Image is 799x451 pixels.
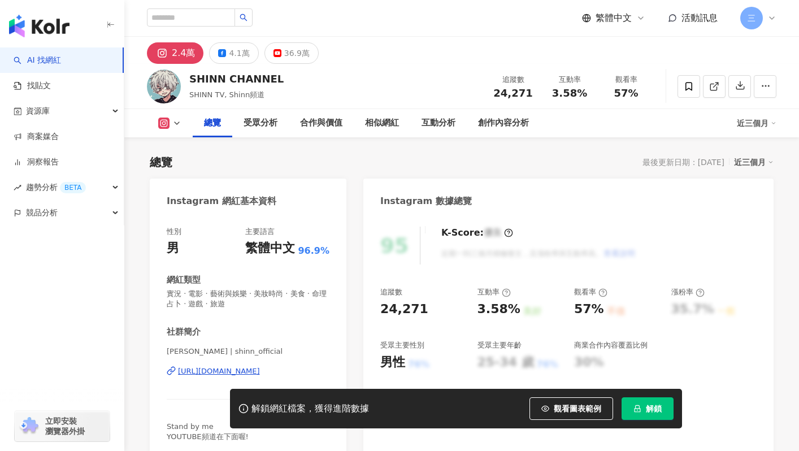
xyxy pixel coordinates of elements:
[642,158,724,167] div: 最後更新日期：[DATE]
[26,200,58,225] span: 競品分析
[477,340,522,350] div: 受眾主要年齡
[380,301,428,318] div: 24,271
[150,154,172,170] div: 總覽
[15,411,110,441] a: chrome extension立即安裝 瀏覽器外掛
[14,131,59,142] a: 商案媒合
[365,116,399,130] div: 相似網紅
[251,403,369,415] div: 解鎖網紅檔案，獲得進階數據
[167,195,276,207] div: Instagram 網紅基本資料
[552,88,587,99] span: 3.58%
[14,157,59,168] a: 洞察報告
[529,397,613,420] button: 觀看圖表範例
[167,326,201,338] div: 社群簡介
[298,245,329,257] span: 96.9%
[548,74,591,85] div: 互動率
[614,88,638,99] span: 57%
[492,74,535,85] div: 追蹤數
[380,195,472,207] div: Instagram 數據總覽
[147,70,181,103] img: KOL Avatar
[300,116,342,130] div: 合作與價值
[204,116,221,130] div: 總覽
[737,114,776,132] div: 近三個月
[380,354,405,371] div: 男性
[681,12,718,23] span: 活動訊息
[9,15,70,37] img: logo
[284,45,310,61] div: 36.9萬
[172,45,195,61] div: 2.4萬
[622,397,674,420] button: 解鎖
[478,116,529,130] div: 創作內容分析
[14,55,61,66] a: searchAI 找網紅
[244,116,277,130] div: 受眾分析
[441,227,513,239] div: K-Score :
[245,227,275,237] div: 主要語言
[574,340,648,350] div: 商業合作內容覆蓋比例
[167,422,249,441] span: Stand by me YOUTUBE頻道在下面喔!
[748,12,755,24] span: 三
[380,340,424,350] div: 受眾主要性別
[167,289,329,309] span: 實況 · 電影 · 藝術與娛樂 · 美妝時尚 · 美食 · 命理占卜 · 遊戲 · 旅遊
[167,274,201,286] div: 網紅類型
[596,12,632,24] span: 繁體中文
[245,240,295,257] div: 繁體中文
[633,405,641,413] span: lock
[422,116,455,130] div: 互動分析
[229,45,249,61] div: 4.1萬
[671,287,705,297] div: 漲粉率
[477,301,520,318] div: 3.58%
[14,184,21,192] span: rise
[167,346,329,357] span: [PERSON_NAME] | shinn_official
[646,404,662,413] span: 解鎖
[18,417,40,435] img: chrome extension
[26,175,86,200] span: 趨勢分析
[264,42,319,64] button: 36.9萬
[240,14,247,21] span: search
[605,74,648,85] div: 觀看率
[45,416,85,436] span: 立即安裝 瀏覽器外掛
[189,90,264,99] span: SHINN TV, Shinn頻道
[209,42,258,64] button: 4.1萬
[26,98,50,124] span: 資源庫
[477,287,511,297] div: 互動率
[574,287,607,297] div: 觀看率
[147,42,203,64] button: 2.4萬
[167,240,179,257] div: 男
[60,182,86,193] div: BETA
[734,155,774,170] div: 近三個月
[178,366,260,376] div: [URL][DOMAIN_NAME]
[14,80,51,92] a: 找貼文
[167,366,329,376] a: [URL][DOMAIN_NAME]
[554,404,601,413] span: 觀看圖表範例
[574,301,604,318] div: 57%
[167,227,181,237] div: 性別
[493,87,532,99] span: 24,271
[380,287,402,297] div: 追蹤數
[189,72,284,86] div: SHINN CHANNEL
